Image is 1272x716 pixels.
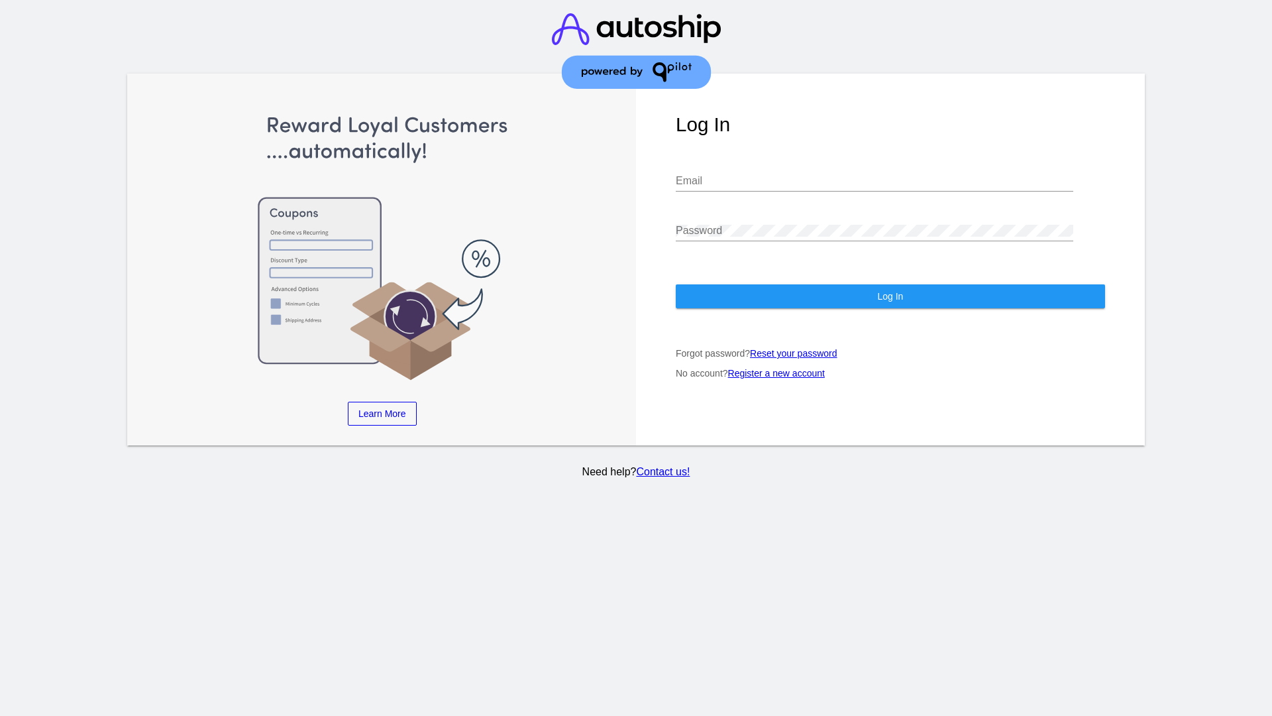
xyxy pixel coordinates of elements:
[168,113,597,382] img: Apply Coupons Automatically to Scheduled Orders with QPilot
[676,175,1073,187] input: Email
[348,402,417,426] a: Learn More
[676,113,1105,136] h1: Log In
[125,466,1147,478] p: Need help?
[877,291,903,302] span: Log In
[750,348,837,359] a: Reset your password
[358,408,406,419] span: Learn More
[636,466,690,477] a: Contact us!
[728,368,825,379] a: Register a new account
[676,368,1105,379] p: No account?
[676,284,1105,308] button: Log In
[676,348,1105,359] p: Forgot password?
